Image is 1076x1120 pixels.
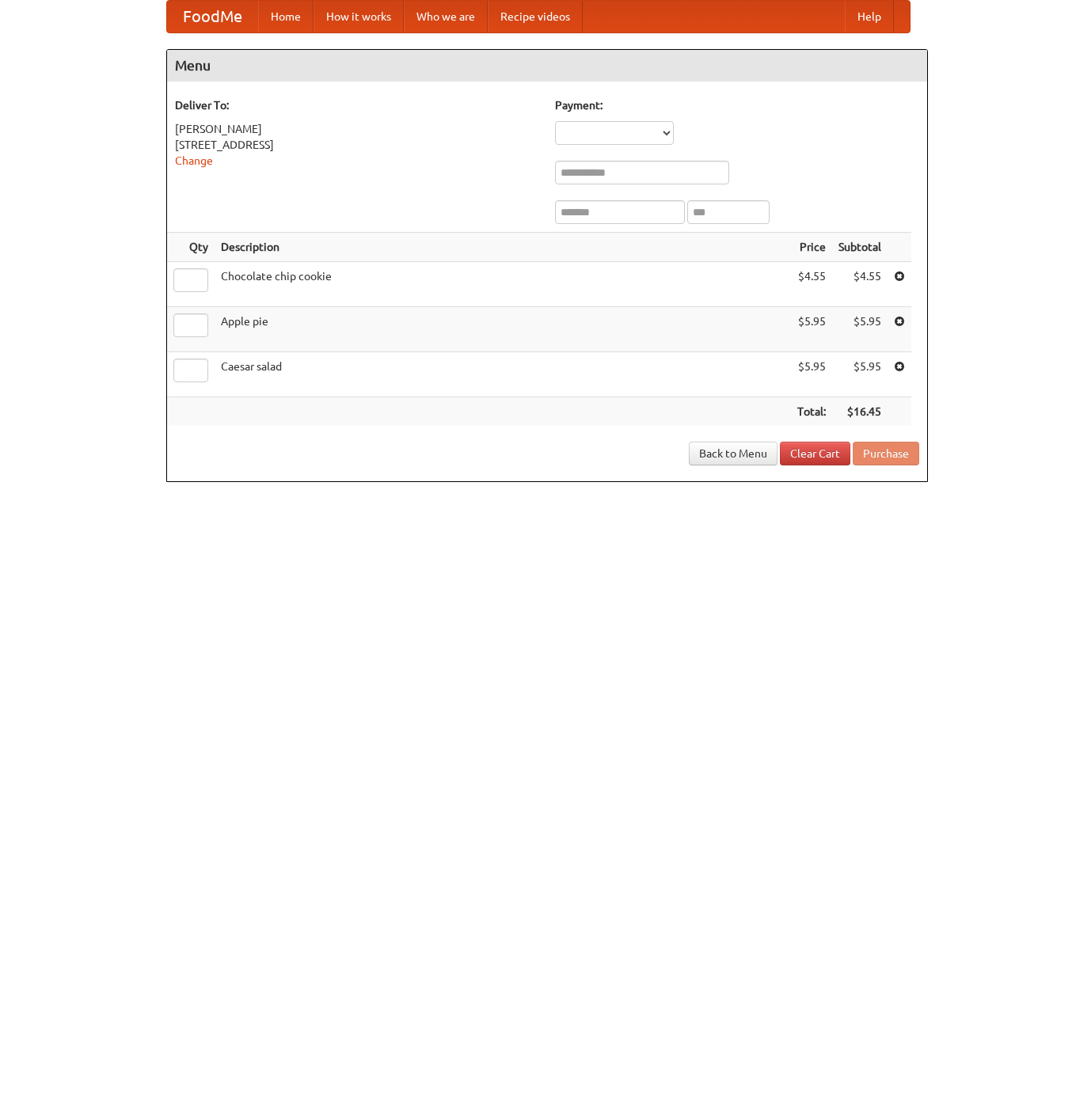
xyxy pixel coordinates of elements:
[791,233,832,262] th: Price
[215,307,791,352] td: Apple pie
[488,1,583,32] a: Recipe videos
[832,307,888,352] td: $5.95
[175,154,213,167] a: Change
[215,352,791,397] td: Caesar salad
[853,442,919,465] button: Purchase
[167,50,927,82] h4: Menu
[258,1,314,32] a: Home
[167,233,215,262] th: Qty
[175,97,539,113] h5: Deliver To:
[780,442,850,465] a: Clear Cart
[832,397,888,427] th: $16.45
[832,262,888,307] td: $4.55
[832,352,888,397] td: $5.95
[791,307,832,352] td: $5.95
[215,233,791,262] th: Description
[832,233,888,262] th: Subtotal
[404,1,488,32] a: Who we are
[791,262,832,307] td: $4.55
[167,1,258,32] a: FoodMe
[175,121,539,137] div: [PERSON_NAME]
[689,442,778,465] a: Back to Menu
[175,137,539,153] div: [STREET_ADDRESS]
[791,352,832,397] td: $5.95
[215,262,791,307] td: Chocolate chip cookie
[314,1,404,32] a: How it works
[555,97,919,113] h5: Payment:
[845,1,894,32] a: Help
[791,397,832,427] th: Total:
